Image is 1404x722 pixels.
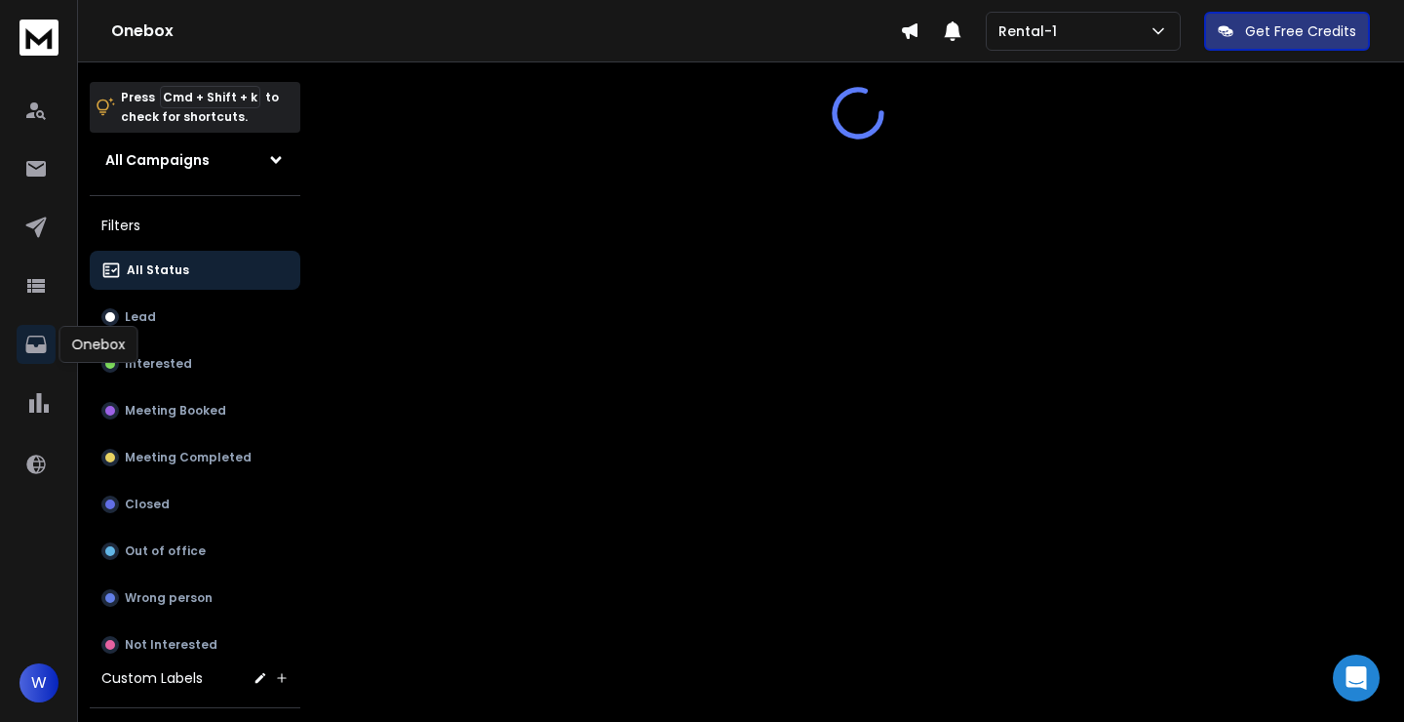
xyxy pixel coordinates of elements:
[998,21,1065,41] p: Rental-1
[160,86,260,108] span: Cmd + Shift + k
[111,20,900,43] h1: Onebox
[127,262,189,278] p: All Status
[125,403,226,419] p: Meeting Booked
[125,543,206,559] p: Out of office
[90,251,300,290] button: All Status
[90,298,300,337] button: Lead
[1333,655,1380,702] div: Open Intercom Messenger
[90,532,300,571] button: Out of office
[90,485,300,524] button: Closed
[90,212,300,239] h3: Filters
[90,140,300,180] button: All Campaigns
[1204,12,1370,51] button: Get Free Credits
[90,625,300,664] button: Not Interested
[90,579,300,618] button: Wrong person
[125,497,170,512] p: Closed
[121,88,279,127] p: Press to check for shortcuts.
[125,356,192,372] p: Interested
[125,637,217,653] p: Not Interested
[125,450,252,465] p: Meeting Completed
[90,344,300,383] button: Interested
[1245,21,1356,41] p: Get Free Credits
[101,668,203,688] h3: Custom Labels
[90,391,300,430] button: Meeting Booked
[59,326,138,363] div: Onebox
[19,663,58,702] button: W
[19,20,58,56] img: logo
[90,438,300,477] button: Meeting Completed
[105,150,210,170] h1: All Campaigns
[125,309,156,325] p: Lead
[125,590,213,606] p: Wrong person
